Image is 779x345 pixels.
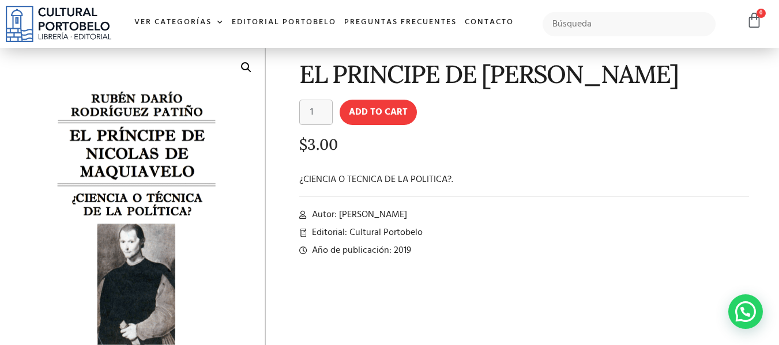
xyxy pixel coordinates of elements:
span: 0 [757,9,766,18]
h1: EL PRINCIPE DE [PERSON_NAME] [299,60,750,88]
a: Contacto [461,10,518,35]
a: Ver Categorías [130,10,228,35]
button: Add to cart [340,100,417,125]
span: Editorial: Cultural Portobelo [309,226,423,240]
a: 🔍 [236,57,257,78]
span: Autor: [PERSON_NAME] [309,208,407,222]
bdi: 3.00 [299,135,338,154]
a: 0 [746,12,762,29]
input: Product quantity [299,100,333,125]
a: Preguntas frecuentes [340,10,461,35]
input: Búsqueda [543,12,716,36]
span: $ [299,135,307,154]
span: Año de publicación: 2019 [309,244,411,257]
div: WhatsApp contact [728,294,763,329]
p: ¿CIENCIA O TECNICA DE LA POLITICA?. [299,173,750,187]
a: Editorial Portobelo [228,10,340,35]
